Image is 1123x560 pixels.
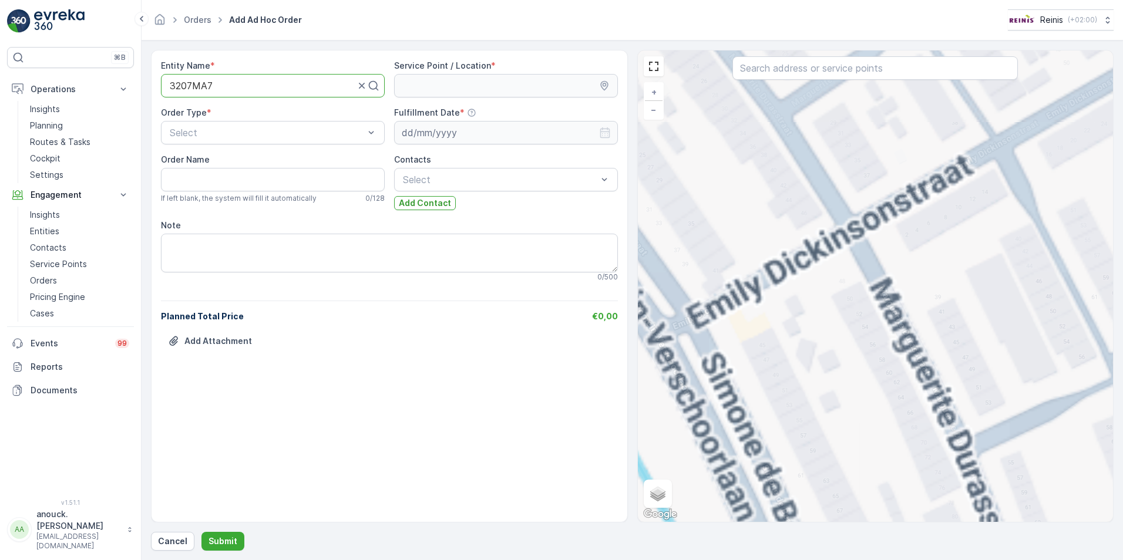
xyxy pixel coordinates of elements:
a: Open this area in Google Maps (opens a new window) [641,507,680,522]
p: Add Attachment [184,335,252,347]
a: Orders [184,15,211,25]
a: View Fullscreen [645,58,663,75]
p: Service Points [30,258,87,270]
span: v 1.51.1 [7,499,134,506]
a: Events99 [7,332,134,355]
p: Contacts [30,242,66,254]
img: logo [7,9,31,33]
div: Help Tooltip Icon [467,108,476,117]
p: ( +02:00 ) [1068,15,1097,25]
p: anouck.[PERSON_NAME] [36,508,121,532]
label: Fulfillment Date [394,107,460,117]
img: Google [641,507,680,522]
a: Zoom In [645,83,663,101]
a: Planning [25,117,134,134]
p: Reports [31,361,129,373]
p: [EMAIL_ADDRESS][DOMAIN_NAME] [36,532,121,551]
p: 0 / 500 [597,272,618,282]
p: Planned Total Price [161,311,244,322]
button: Engagement [7,183,134,207]
p: Cockpit [30,153,60,164]
label: Entity Name [161,60,210,70]
button: Upload File [161,332,259,350]
p: 0 / 128 [365,194,385,203]
a: Insights [25,101,134,117]
label: Service Point / Location [394,60,491,70]
p: Insights [30,209,60,221]
a: Entities [25,223,134,239]
p: Planning [30,120,63,131]
a: Contacts [25,239,134,256]
p: Events [31,338,108,349]
p: Cancel [158,535,187,547]
a: Routes & Tasks [25,134,134,150]
a: Layers [645,481,671,507]
p: Pricing Engine [30,291,85,303]
p: Entities [30,225,59,237]
button: Add Contact [394,196,456,210]
p: Reinis [1040,14,1063,26]
span: + [651,87,657,97]
p: Insights [30,103,60,115]
button: Operations [7,77,134,101]
a: Zoom Out [645,101,663,119]
p: Select [403,173,597,187]
span: €0,00 [592,311,618,321]
span: If left blank, the system will fill it automatically [161,194,317,203]
img: Reinis-Logo-Vrijstaand_Tekengebied-1-copy2_aBO4n7j.png [1008,14,1035,26]
label: Order Type [161,107,207,117]
label: Note [161,220,181,230]
button: AAanouck.[PERSON_NAME][EMAIL_ADDRESS][DOMAIN_NAME] [7,508,134,551]
p: Select [170,126,364,140]
a: Cockpit [25,150,134,167]
label: Order Name [161,154,210,164]
button: Cancel [151,532,194,551]
p: Cases [30,308,54,319]
a: Pricing Engine [25,289,134,305]
a: Reports [7,355,134,379]
span: − [651,104,657,114]
p: Orders [30,275,57,286]
a: Service Points [25,256,134,272]
p: Routes & Tasks [30,136,90,148]
img: logo_light-DOdMpM7g.png [34,9,85,33]
a: Insights [25,207,134,223]
a: Documents [7,379,134,402]
input: dd/mm/yyyy [394,121,618,144]
div: AA [10,520,29,539]
p: Documents [31,384,129,396]
span: Add Ad Hoc Order [227,14,304,26]
p: Engagement [31,189,110,201]
p: Add Contact [399,197,451,209]
input: Search address or service points [732,56,1018,80]
a: Homepage [153,18,166,28]
a: Settings [25,167,134,183]
p: Submit [209,535,237,547]
button: Submit [201,532,244,551]
p: Operations [31,83,110,95]
a: Orders [25,272,134,289]
a: Cases [25,305,134,322]
button: Reinis(+02:00) [1008,9,1114,31]
p: ⌘B [114,53,126,62]
p: Settings [30,169,63,181]
label: Contacts [394,154,431,164]
p: 99 [117,339,127,348]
